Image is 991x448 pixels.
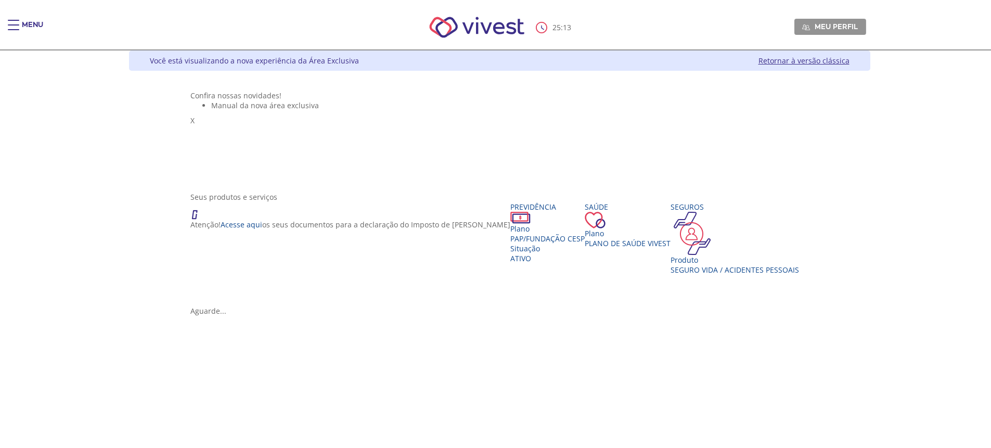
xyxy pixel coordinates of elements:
[190,306,808,316] div: Aguarde...
[552,22,561,32] span: 25
[510,224,585,234] div: Plano
[536,22,573,33] div: :
[563,22,571,32] span: 13
[815,22,858,31] span: Meu perfil
[510,202,585,263] a: Previdência PlanoPAP/Fundação CESP SituaçãoAtivo
[190,116,195,125] span: X
[22,20,43,41] div: Menu
[510,244,585,253] div: Situação
[190,202,208,220] img: ico_atencao.png
[585,238,671,248] span: Plano de Saúde VIVEST
[510,212,531,224] img: ico_dinheiro.png
[794,19,866,34] a: Meu perfil
[671,255,799,265] div: Produto
[150,56,359,66] div: Você está visualizando a nova experiência da Área Exclusiva
[190,192,808,202] div: Seus produtos e serviços
[190,192,808,316] section: <span lang="en" dir="ltr">ProdutosCard</span>
[190,220,510,229] p: Atenção! os seus documentos para a declaração do Imposto de [PERSON_NAME]
[671,202,799,212] div: Seguros
[585,202,671,248] a: Saúde PlanoPlano de Saúde VIVEST
[190,91,808,100] div: Confira nossas novidades!
[211,100,319,110] span: Manual da nova área exclusiva
[510,202,585,212] div: Previdência
[221,220,262,229] a: Acesse aqui
[585,212,606,228] img: ico_coracao.png
[418,5,536,49] img: Vivest
[510,253,531,263] span: Ativo
[510,234,585,244] span: PAP/Fundação CESP
[190,91,808,182] section: <span lang="pt-BR" dir="ltr">Visualizador do Conteúdo da Web</span> 1
[671,212,714,255] img: ico_seguros.png
[758,56,850,66] a: Retornar à versão clássica
[671,265,799,275] div: Seguro Vida / Acidentes Pessoais
[671,202,799,275] a: Seguros Produto Seguro Vida / Acidentes Pessoais
[585,202,671,212] div: Saúde
[802,23,810,31] img: Meu perfil
[585,228,671,238] div: Plano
